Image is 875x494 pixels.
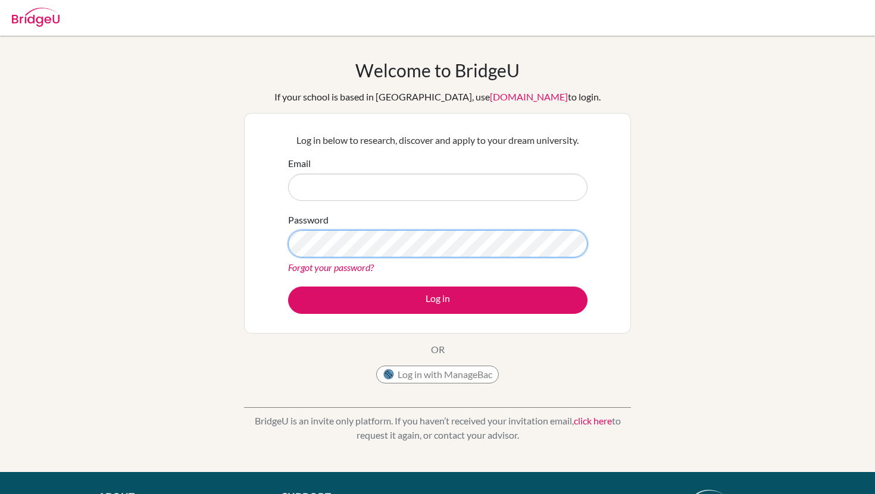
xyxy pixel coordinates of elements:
a: Forgot your password? [288,262,374,273]
a: [DOMAIN_NAME] [490,91,568,102]
div: If your school is based in [GEOGRAPHIC_DATA], use to login. [274,90,601,104]
p: BridgeU is an invite only platform. If you haven’t received your invitation email, to request it ... [244,414,631,442]
p: Log in below to research, discover and apply to your dream university. [288,133,587,147]
label: Email [288,156,311,171]
img: Bridge-U [12,8,60,27]
p: OR [431,342,445,357]
a: click here [574,415,612,426]
label: Password [288,213,329,227]
button: Log in [288,287,587,314]
h1: Welcome to BridgeU [355,59,520,81]
button: Log in with ManageBac [376,366,499,383]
